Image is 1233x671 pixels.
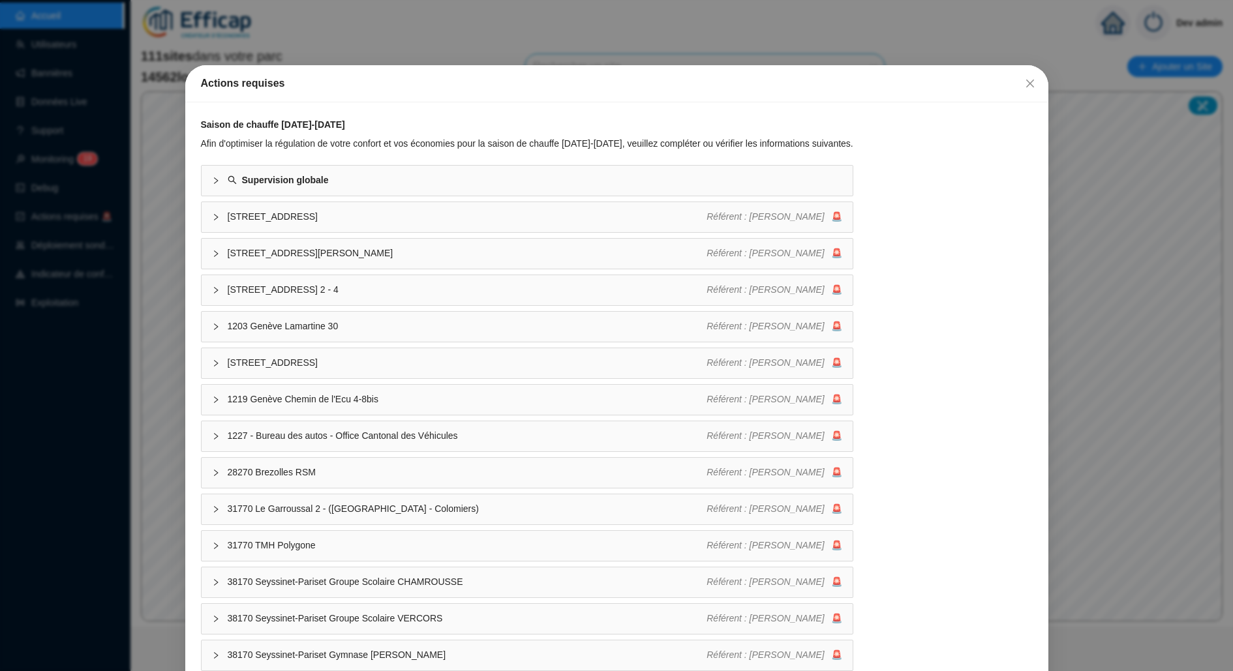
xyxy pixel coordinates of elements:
[201,119,345,130] strong: Saison de chauffe [DATE]-[DATE]
[228,429,707,443] span: 1227 - Bureau des autos - Office Cantonal des Véhicules
[228,575,707,589] span: 38170 Seyssinet-Pariset Groupe Scolaire CHAMROUSSE
[202,567,853,597] div: 38170 Seyssinet-Pariset Groupe Scolaire CHAMROUSSERéférent : [PERSON_NAME]🚨
[707,576,825,587] span: Référent : [PERSON_NAME]
[202,385,853,415] div: 1219 Genève Chemin de l'Ecu 4-8bisRéférent : [PERSON_NAME]🚨
[212,578,220,586] span: collapsed
[707,246,842,260] div: 🚨
[202,166,853,196] div: Supervision globale
[228,612,707,625] span: 38170 Seyssinet-Pariset Groupe Scolaire VERCORS
[1020,78,1041,89] span: Fermer
[707,466,842,479] div: 🚨
[212,432,220,440] span: collapsed
[212,177,220,185] span: collapsed
[707,210,842,224] div: 🚨
[212,359,220,367] span: collapsed
[202,312,853,342] div: 1203 Genève Lamartine 30Référent : [PERSON_NAME]🚨
[202,202,853,232] div: [STREET_ADDRESS]Référent : [PERSON_NAME]🚨
[707,248,825,258] span: Référent : [PERSON_NAME]
[228,393,707,406] span: 1219 Genève Chemin de l'Ecu 4-8bis
[707,321,825,331] span: Référent : [PERSON_NAME]
[228,466,707,479] span: 28270 Brezolles RSM
[707,540,825,550] span: Référent : [PERSON_NAME]
[242,175,329,185] strong: Supervision globale
[228,320,707,333] span: 1203 Genève Lamartine 30
[707,356,842,370] div: 🚨
[707,613,825,623] span: Référent : [PERSON_NAME]
[707,648,842,662] div: 🚨
[707,357,825,368] span: Référent : [PERSON_NAME]
[228,539,707,552] span: 31770 TMH Polygone
[707,467,825,477] span: Référent : [PERSON_NAME]
[707,502,842,516] div: 🚨
[707,429,842,443] div: 🚨
[201,137,853,151] div: Afin d'optimiser la régulation de votre confort et vos économies pour la saison de chauffe [DATE]...
[228,175,237,185] span: search
[212,250,220,258] span: collapsed
[707,320,842,333] div: 🚨
[707,393,842,406] div: 🚨
[707,612,842,625] div: 🚨
[228,502,707,516] span: 31770 Le Garroussal 2 - ([GEOGRAPHIC_DATA] - Colomiers)
[202,531,853,561] div: 31770 TMH PolygoneRéférent : [PERSON_NAME]🚨
[202,640,853,670] div: 38170 Seyssinet-Pariset Gymnase [PERSON_NAME]Référent : [PERSON_NAME]🚨
[202,239,853,269] div: [STREET_ADDRESS][PERSON_NAME]Référent : [PERSON_NAME]🚨
[1025,78,1035,89] span: close
[212,505,220,513] span: collapsed
[707,283,842,297] div: 🚨
[212,286,220,294] span: collapsed
[212,651,220,659] span: collapsed
[202,458,853,488] div: 28270 Brezolles RSMRéférent : [PERSON_NAME]🚨
[707,284,825,295] span: Référent : [PERSON_NAME]
[707,575,842,589] div: 🚨
[201,76,1033,91] div: Actions requises
[202,348,853,378] div: [STREET_ADDRESS]Référent : [PERSON_NAME]🚨
[228,356,707,370] span: [STREET_ADDRESS]
[707,211,825,222] span: Référent : [PERSON_NAME]
[707,649,825,660] span: Référent : [PERSON_NAME]
[202,421,853,451] div: 1227 - Bureau des autos - Office Cantonal des VéhiculesRéférent : [PERSON_NAME]🚨
[212,213,220,221] span: collapsed
[707,430,825,441] span: Référent : [PERSON_NAME]
[202,275,853,305] div: [STREET_ADDRESS] 2 - 4Référent : [PERSON_NAME]🚨
[707,503,825,514] span: Référent : [PERSON_NAME]
[212,396,220,404] span: collapsed
[228,210,707,224] span: [STREET_ADDRESS]
[707,394,825,404] span: Référent : [PERSON_NAME]
[212,542,220,550] span: collapsed
[228,283,707,297] span: [STREET_ADDRESS] 2 - 4
[707,539,842,552] div: 🚨
[1020,73,1041,94] button: Close
[202,604,853,634] div: 38170 Seyssinet-Pariset Groupe Scolaire VERCORSRéférent : [PERSON_NAME]🚨
[212,323,220,331] span: collapsed
[212,469,220,477] span: collapsed
[228,648,707,662] span: 38170 Seyssinet-Pariset Gymnase [PERSON_NAME]
[228,246,707,260] span: [STREET_ADDRESS][PERSON_NAME]
[202,494,853,524] div: 31770 Le Garroussal 2 - ([GEOGRAPHIC_DATA] - Colomiers)Référent : [PERSON_NAME]🚨
[212,615,220,623] span: collapsed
